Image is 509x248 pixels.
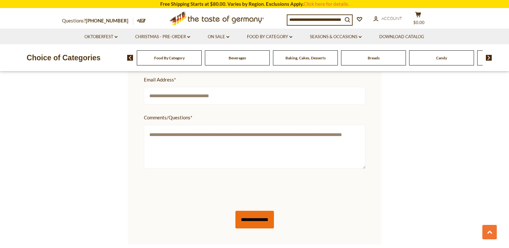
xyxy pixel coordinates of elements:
[84,33,118,40] a: Oktoberfest
[144,125,365,169] textarea: Comments/Questions*
[303,1,349,7] a: Click here for details.
[144,76,362,84] span: Email Address
[247,33,292,40] a: Food By Category
[144,178,241,203] iframe: reCAPTCHA
[154,56,185,60] a: Food By Category
[409,12,428,28] button: $0.00
[486,55,492,61] img: next arrow
[86,18,128,23] a: [PHONE_NUMBER]
[144,114,362,122] span: Comments/Questions
[379,33,424,40] a: Download Catalog
[127,55,133,61] img: previous arrow
[285,56,326,60] a: Baking, Cakes, Desserts
[310,33,362,40] a: Seasons & Occasions
[144,87,365,105] input: Email Address*
[135,33,190,40] a: Christmas - PRE-ORDER
[436,56,447,60] a: Candy
[208,33,229,40] a: On Sale
[373,15,402,22] a: Account
[229,56,246,60] a: Beverages
[382,16,402,21] span: Account
[62,17,133,25] p: Questions?
[368,56,380,60] a: Breads
[413,20,425,25] span: $0.00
